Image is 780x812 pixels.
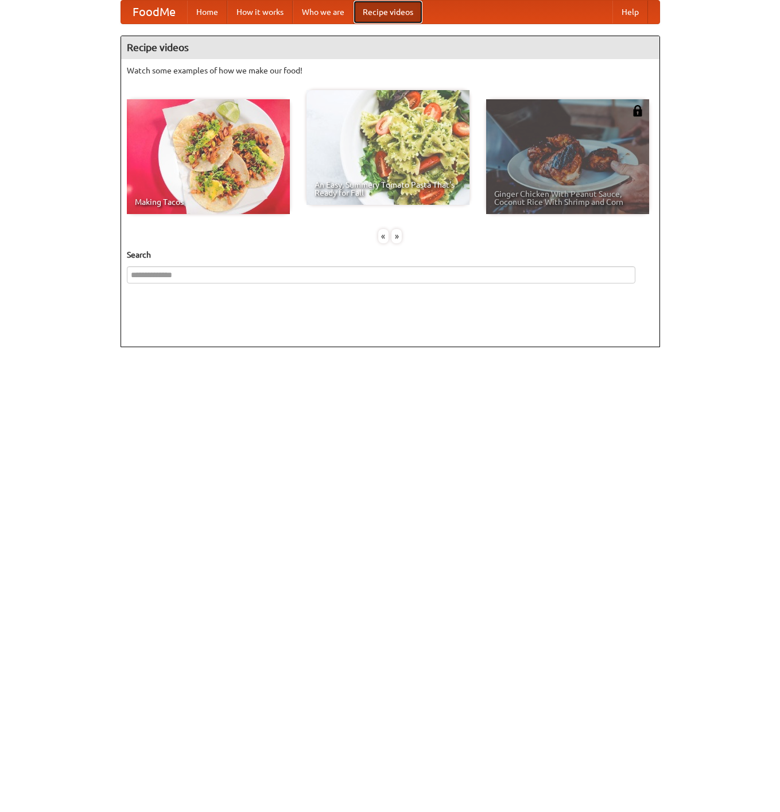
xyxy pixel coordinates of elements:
div: » [391,229,402,243]
p: Watch some examples of how we make our food! [127,65,654,76]
span: Making Tacos [135,198,282,206]
a: FoodMe [121,1,187,24]
a: Recipe videos [354,1,422,24]
a: Who we are [293,1,354,24]
div: « [378,229,389,243]
a: Home [187,1,227,24]
h4: Recipe videos [121,36,659,59]
a: An Easy, Summery Tomato Pasta That's Ready for Fall [306,90,469,205]
h5: Search [127,249,654,261]
a: Making Tacos [127,99,290,214]
a: How it works [227,1,293,24]
img: 483408.png [632,105,643,116]
span: An Easy, Summery Tomato Pasta That's Ready for Fall [315,181,461,197]
a: Help [612,1,648,24]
